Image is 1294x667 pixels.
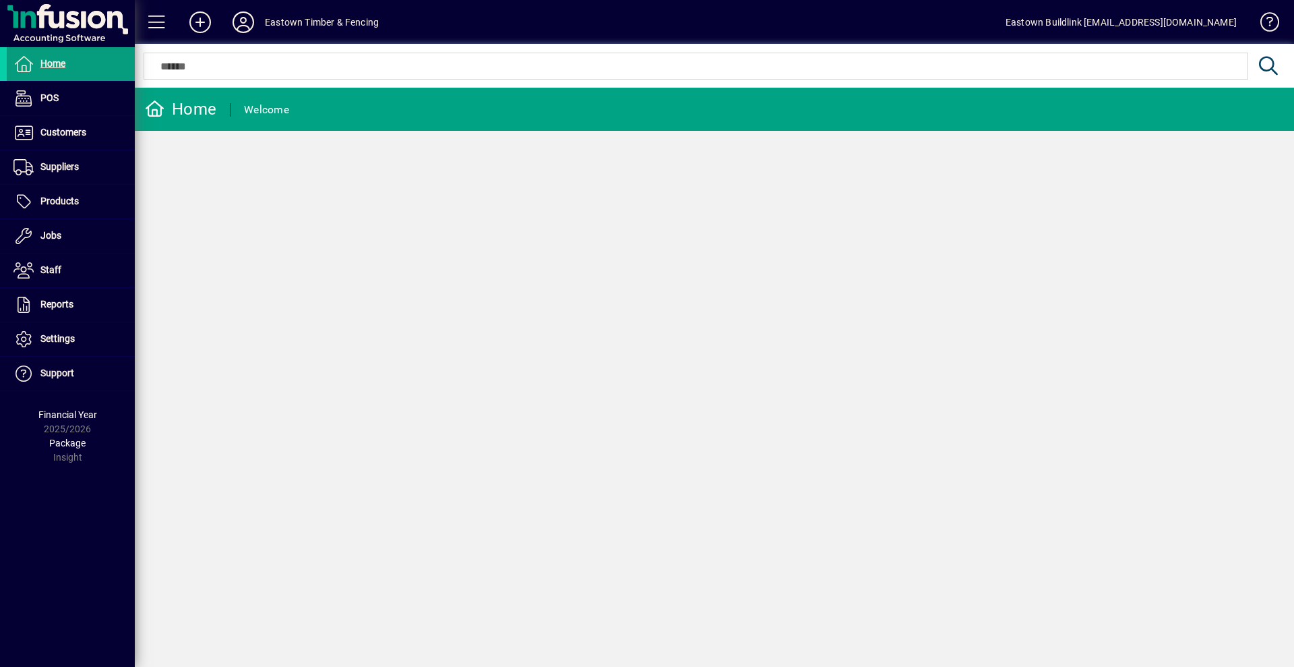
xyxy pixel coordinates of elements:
[40,368,74,378] span: Support
[49,438,86,448] span: Package
[7,82,135,115] a: POS
[40,230,61,241] span: Jobs
[40,196,79,206] span: Products
[7,357,135,390] a: Support
[7,219,135,253] a: Jobs
[40,92,59,103] span: POS
[38,409,97,420] span: Financial Year
[40,299,73,310] span: Reports
[7,254,135,287] a: Staff
[7,322,135,356] a: Settings
[1250,3,1277,47] a: Knowledge Base
[40,333,75,344] span: Settings
[40,127,86,138] span: Customers
[244,99,289,121] div: Welcome
[40,264,61,275] span: Staff
[7,288,135,322] a: Reports
[40,58,65,69] span: Home
[7,116,135,150] a: Customers
[179,10,222,34] button: Add
[222,10,265,34] button: Profile
[7,185,135,219] a: Products
[40,161,79,172] span: Suppliers
[7,150,135,184] a: Suppliers
[1006,11,1237,33] div: Eastown Buildlink [EMAIL_ADDRESS][DOMAIN_NAME]
[145,98,216,120] div: Home
[265,11,379,33] div: Eastown Timber & Fencing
